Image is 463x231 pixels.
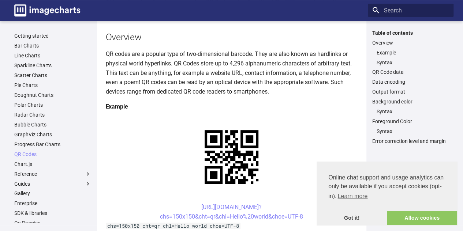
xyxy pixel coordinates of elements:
[14,151,91,158] a: QR Codes
[14,210,91,216] a: SDK & libraries
[14,33,91,39] a: Getting started
[368,30,453,36] label: Table of contents
[372,79,449,85] a: Data encoding
[372,49,449,66] nav: Overview
[14,171,91,177] label: Reference
[14,190,91,197] a: Gallery
[14,121,91,128] a: Bubble Charts
[14,62,91,69] a: Sparkline Charts
[14,92,91,98] a: Doughnut Charts
[336,191,369,202] a: learn more about cookies
[372,98,449,105] a: Background color
[377,49,449,56] a: Example
[14,72,91,79] a: Scatter Charts
[372,138,449,144] a: Error correction level and margin
[14,42,91,49] a: Bar Charts
[372,88,449,95] a: Output format
[14,161,91,167] a: Chart.js
[14,131,91,138] a: GraphViz Charts
[14,200,91,207] a: Enterprise
[372,118,449,125] a: Foreground Color
[160,204,303,220] a: [URL][DOMAIN_NAME]?chs=150x150&cht=qr&chl=Hello%20world&choe=UTF-8
[14,102,91,108] a: Polar Charts
[372,108,449,115] nav: Background color
[372,69,449,75] a: QR Code data
[14,52,91,59] a: Line Charts
[14,82,91,88] a: Pie Charts
[106,102,358,111] h4: Example
[14,111,91,118] a: Radar Charts
[377,128,449,135] a: Syntax
[106,223,240,229] code: chs=150x150 cht=qr chl=Hello world choe=UTF-8
[368,30,453,145] nav: Table of contents
[387,211,457,226] a: allow cookies
[11,1,83,19] a: Image-Charts documentation
[377,59,449,66] a: Syntax
[372,39,449,46] a: Overview
[328,173,445,202] span: Online chat support and usage analytics can only be available if you accept cookies (opt-in).
[192,117,271,197] img: chart
[317,211,387,226] a: dismiss cookie message
[14,141,91,148] a: Progress Bar Charts
[106,49,358,96] p: QR codes are a popular type of two-dimensional barcode. They are also known as hardlinks or physi...
[377,108,449,115] a: Syntax
[14,181,91,187] label: Guides
[106,31,358,43] h2: Overview
[14,4,80,16] img: logo
[317,162,457,225] div: cookieconsent
[368,4,453,17] input: Search
[372,128,449,135] nav: Foreground Color
[14,220,91,226] a: On Premise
